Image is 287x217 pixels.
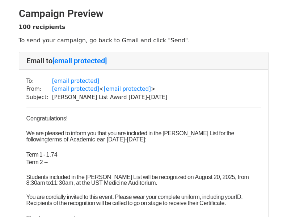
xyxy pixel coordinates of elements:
span: are [37,194,45,200]
span: 20, [214,174,221,180]
span: are [118,130,126,136]
span: this [89,194,98,200]
span: the [154,130,161,136]
span: Term 2 - [26,159,46,165]
span: including [202,194,224,200]
span: be [152,174,158,180]
span: 2025, [223,174,237,180]
td: < > [52,85,168,93]
span: for [219,130,225,136]
span: receive [169,200,187,206]
span: following [26,136,48,142]
span: that [97,130,106,136]
td: To: [26,77,52,85]
span: recognition [68,200,95,206]
span: List [133,174,142,180]
span: to [46,180,51,186]
span: the [59,200,67,206]
span: on [141,200,147,206]
span: List [210,130,218,136]
p: To send your campaign, go back to Gmail and click "Send". [19,37,269,44]
span: [PERSON_NAME] [163,130,208,136]
span: ID. [236,194,243,200]
span: called [112,200,127,206]
span: - [43,152,45,158]
span: their [187,200,198,206]
h2: Campaign Preview [19,8,269,20]
p: terms of Academic ear [DATE]-[DATE]: [26,131,258,143]
span: to [65,130,70,136]
span: to [84,194,88,200]
span: to [163,200,168,206]
span: stage [148,200,162,206]
span: in [71,174,76,180]
span: Certificate. [199,200,226,206]
span: you [87,130,96,136]
span: included [127,130,147,136]
span: on [187,174,194,180]
span: are [36,130,44,136]
span: invited [67,194,83,200]
span: Congratulations! [26,115,68,122]
td: Subject: [26,93,52,102]
span: pleased [45,130,64,136]
span: go [134,200,140,206]
span: included [50,174,70,180]
span: the [77,174,84,180]
span: uniform, [181,194,201,200]
span: recognized [159,174,186,180]
span: event. [99,194,114,200]
span: the [227,130,234,136]
span: cordially [46,194,66,200]
span: you [107,130,117,136]
span: will [143,174,151,180]
span: Term [26,152,38,158]
span: your [146,194,157,200]
span: of [54,200,58,206]
p: 11:30am, at the UST Medicine Auditorium. [26,174,261,187]
span: your [225,194,236,200]
span: Please [115,194,132,200]
span: We [26,130,35,136]
span: Recipients [26,200,52,206]
span: wear [133,194,145,200]
p: 1.74 - [26,151,261,166]
span: to [128,200,132,206]
span: 8:30am [26,180,45,186]
strong: 100 recipients [19,24,66,30]
h4: Email to [26,56,261,65]
span: You [26,194,36,200]
span: complete [158,194,180,200]
span: inform [71,130,86,136]
a: [email protected] [52,78,99,84]
span: will [96,200,104,206]
a: [email protected] [104,86,151,92]
span: from [238,174,249,180]
td: From: [26,85,52,93]
span: [PERSON_NAME] [86,174,132,180]
span: in [148,130,153,136]
a: [email protected] [52,56,107,65]
span: 1 [39,152,42,158]
a: [email protected] [52,86,99,92]
span: August [195,174,212,180]
span: be [105,200,111,206]
td: [PERSON_NAME] List Award [DATE]-[DATE] [52,93,168,102]
span: Students [26,174,48,180]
